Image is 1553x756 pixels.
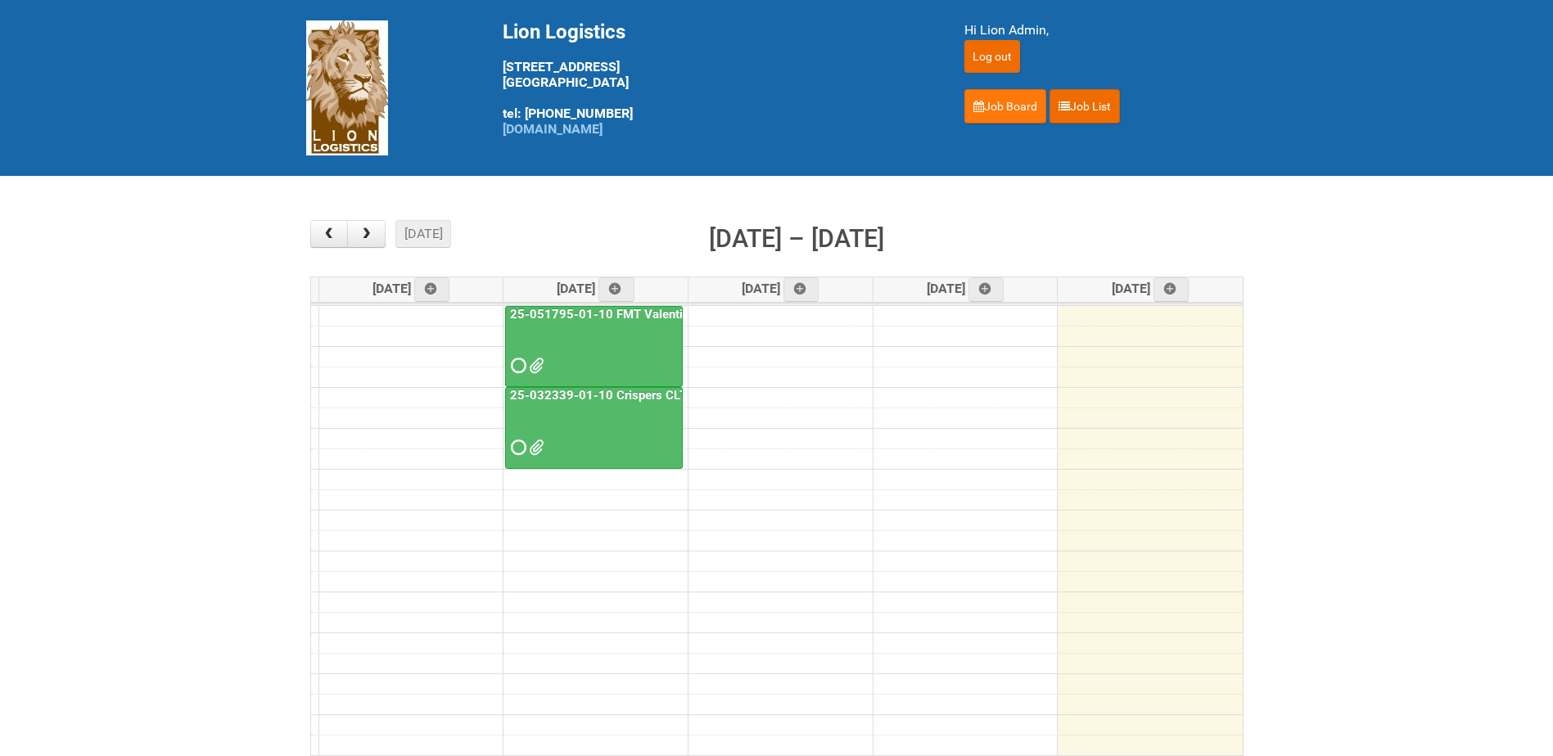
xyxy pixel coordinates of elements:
[742,281,819,296] span: [DATE]
[507,307,776,322] a: 25-051795-01-10 FMT Valentino Masc US CLT
[505,306,683,388] a: 25-051795-01-10 FMT Valentino Masc US CLT
[395,220,451,248] button: [DATE]
[503,20,923,137] div: [STREET_ADDRESS] [GEOGRAPHIC_DATA] tel: [PHONE_NUMBER]
[598,277,634,302] a: Add an event
[505,387,683,469] a: 25-032339-01-10 Crispers CLT + Online CPT - Client Mailing
[964,89,1046,124] a: Job Board
[503,20,625,43] span: Lion Logistics
[964,40,1020,73] input: Log out
[557,281,634,296] span: [DATE]
[1153,277,1190,302] a: Add an event
[783,277,819,302] a: Add an event
[968,277,1004,302] a: Add an event
[511,360,522,371] span: Requested
[529,442,540,453] span: Crisp.jpg 25-032339-01-10 Crispers LION FORMS MOR_2nd Mailing.xlsx 25-032339-01_LABELS_Client Mai...
[511,442,522,453] span: Requested
[1050,89,1120,124] a: Job List
[709,220,884,258] h2: [DATE] – [DATE]
[306,20,388,155] img: Lion Logistics
[372,281,450,296] span: [DATE]
[1112,281,1190,296] span: [DATE]
[507,388,852,403] a: 25-032339-01-10 Crispers CLT + Online CPT - Client Mailing
[964,20,1248,40] div: Hi Lion Admin,
[414,277,450,302] a: Add an event
[529,360,540,371] span: MDN_REV (2) 25-051795-01-10 LEFTOVERS.xlsx FMT Masculine Sites (002)_REV.xlsx MDN_REV (2) 25-0517...
[503,121,603,137] a: [DOMAIN_NAME]
[306,79,388,95] a: Lion Logistics
[927,281,1004,296] span: [DATE]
